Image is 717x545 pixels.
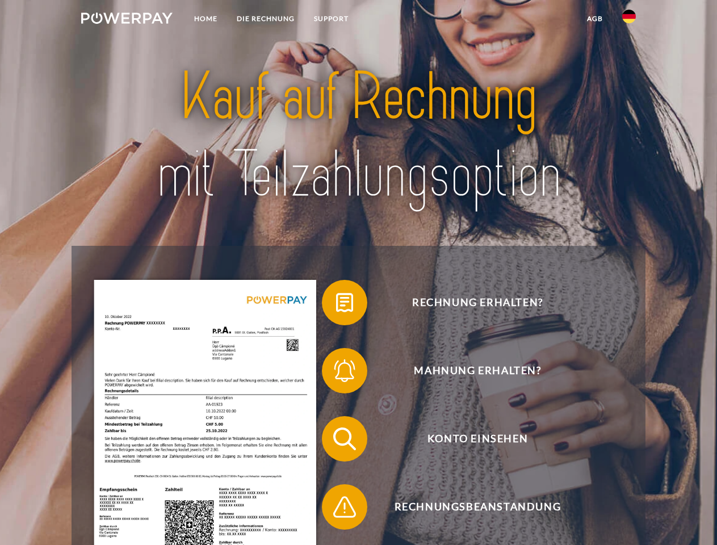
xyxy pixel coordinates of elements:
img: de [622,10,636,23]
button: Mahnung erhalten? [322,348,617,393]
img: logo-powerpay-white.svg [81,12,173,24]
span: Konto einsehen [338,416,617,462]
span: Rechnungsbeanstandung [338,484,617,530]
img: qb_bell.svg [330,357,359,385]
button: Konto einsehen [322,416,617,462]
a: agb [577,9,613,29]
span: Rechnung erhalten? [338,280,617,325]
button: Rechnung erhalten? [322,280,617,325]
a: Home [185,9,227,29]
img: title-powerpay_de.svg [108,54,609,217]
span: Mahnung erhalten? [338,348,617,393]
img: qb_bill.svg [330,288,359,317]
img: qb_warning.svg [330,493,359,521]
img: qb_search.svg [330,425,359,453]
a: DIE RECHNUNG [227,9,304,29]
a: SUPPORT [304,9,358,29]
button: Rechnungsbeanstandung [322,484,617,530]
